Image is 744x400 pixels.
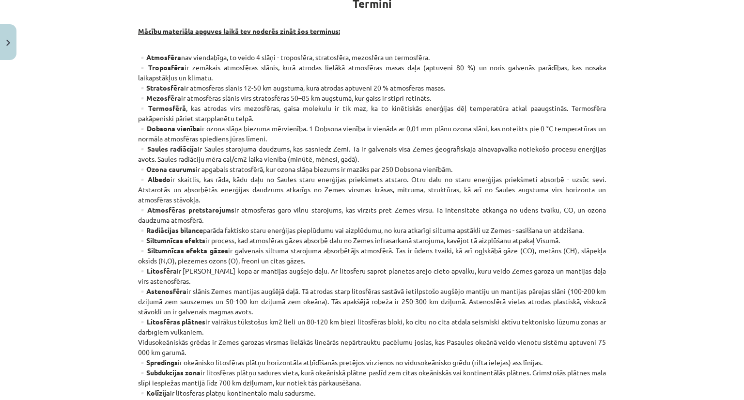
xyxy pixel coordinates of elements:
[138,165,196,173] strong: ▫️Ozona caurums
[138,83,184,92] strong: ▫️Stratosfēra
[138,388,170,397] strong: ▫️Kolīzija
[210,246,228,255] strong: gāzes
[138,124,200,133] strong: ▫️Dobsona vienība
[138,236,205,245] strong: ▫️Siltumnīcas efekts
[138,246,207,255] strong: ▫️Siltumnīcas efekta
[138,317,205,326] strong: ▫️Litosfēras plātnes
[138,104,186,112] strong: ▫️Termosfērā
[138,27,340,35] strong: Mācību materiāla apguves laikā tev noderēs zināt šos terminus:
[138,63,185,72] strong: ▫️Troposfēra
[138,266,177,275] strong: ▫️Litosfēra
[138,358,178,367] strong: ▫️Spredings
[138,287,186,295] strong: ▫️Astenosfēra
[138,53,181,62] strong: ▫️Atmosfēra
[138,175,170,184] strong: ▫️Albedo
[138,205,234,214] strong: ▫️Atmosfēras pretstarojums
[138,144,198,153] strong: ▫️Saules radiācija
[6,40,10,46] img: icon-close-lesson-0947bae3869378f0d4975bcd49f059093ad1ed9edebbc8119c70593378902aed.svg
[138,93,181,102] strong: ▫️Mezosfēra
[138,368,201,377] strong: ▫️Subdukcijas zona
[138,226,203,234] strong: ▫️Radiācijas bilance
